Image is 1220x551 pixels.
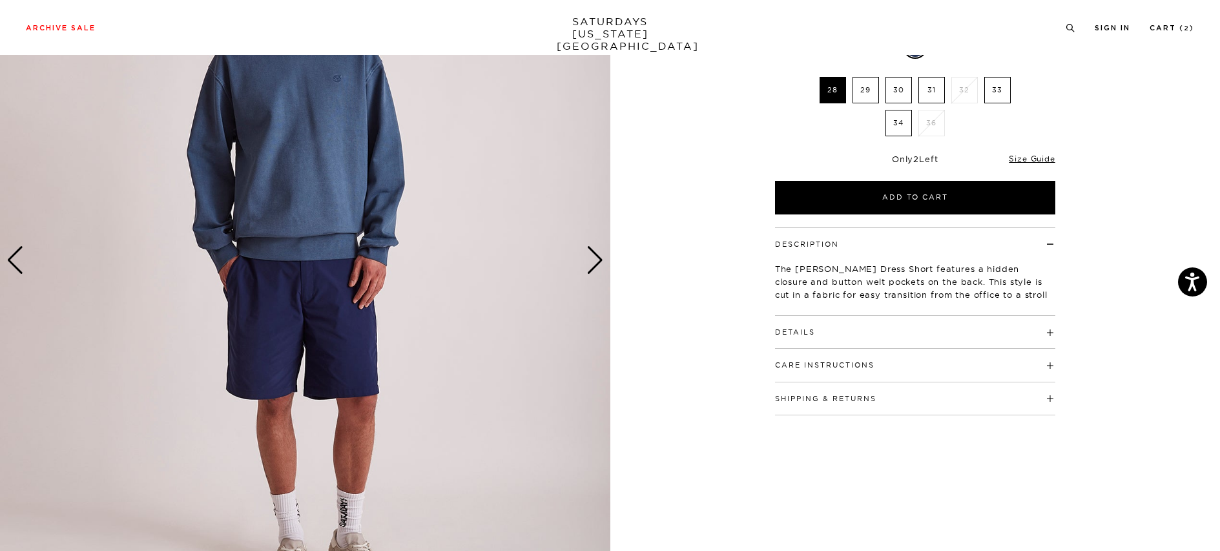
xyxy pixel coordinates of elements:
[775,262,1055,314] p: The [PERSON_NAME] Dress Short features a hidden closure and button welt pockets on the back. This...
[1150,25,1194,32] a: Cart (2)
[913,154,919,164] span: 2
[557,16,663,52] a: SATURDAYS[US_STATE][GEOGRAPHIC_DATA]
[918,77,945,103] label: 31
[984,77,1011,103] label: 33
[853,77,879,103] label: 29
[885,110,912,136] label: 34
[1095,25,1130,32] a: Sign In
[775,154,1055,165] div: Only Left
[6,246,24,275] div: Previous slide
[586,246,604,275] div: Next slide
[1184,26,1190,32] small: 2
[820,77,846,103] label: 28
[26,25,96,32] a: Archive Sale
[775,181,1055,214] button: Add to Cart
[775,362,874,369] button: Care Instructions
[775,329,815,336] button: Details
[775,241,839,248] button: Description
[775,395,876,402] button: Shipping & Returns
[1009,154,1055,163] a: Size Guide
[885,77,912,103] label: 30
